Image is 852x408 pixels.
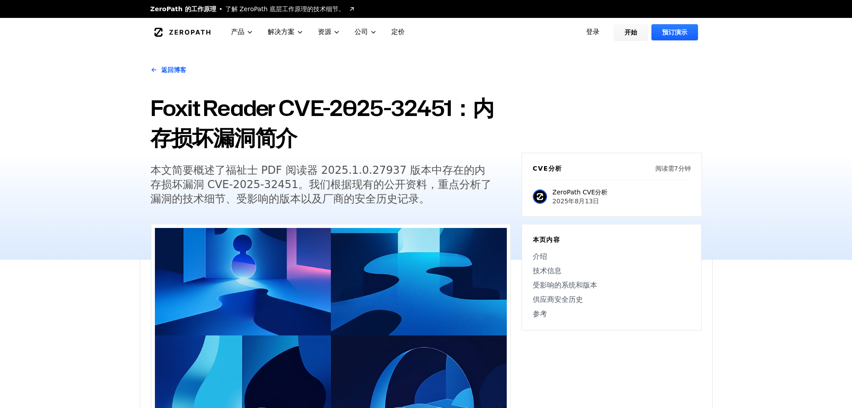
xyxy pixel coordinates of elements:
font: 受影响的系统和版本 [533,281,597,289]
font: 参考 [533,309,547,318]
a: 技术信息 [533,266,690,276]
font: 定价 [391,28,405,36]
a: 供应商安全历史 [533,294,690,305]
font: 预订演示 [662,29,687,36]
button: 产品 [224,18,261,46]
font: 公司 [355,28,368,36]
button: 资源 [311,18,347,46]
font: 2025年8月13日 [552,198,599,205]
font: Foxit Reader CVE-2025-32451：内存损坏漏洞简介 [150,93,494,152]
img: ZeroPath CVE分析 [533,189,547,204]
font: 本页内容 [533,236,561,243]
a: 返回博客 [150,57,186,82]
font: ZeroPath 的工作原理 [150,5,216,13]
font: 供应商安全历史 [533,295,583,304]
font: ZeroPath CVE分析 [552,189,608,196]
font: 产品 [231,28,244,36]
font: CVE分析 [533,165,562,172]
font: 技术信息 [533,266,561,275]
font: 介绍 [533,252,547,261]
a: ZeroPath 的工作原理了解 ZeroPath 底层工作原理的技术细节。 [150,4,356,13]
font: 了解 ZeroPath 底层工作原理的技术细节。 [225,5,345,13]
font: 本文简要概述了福祉士 PDF 阅读器 2025.1.0.27937 版本中存在的内存损坏漏洞 CVE-2025-32451。我们根据现有的公开资料，重点分析了漏洞的技术细节、受影响的版本以及厂商... [150,164,492,205]
font: 解决方案 [268,28,295,36]
font: 返回博客 [161,66,186,73]
button: 公司 [347,18,384,46]
a: 介绍 [533,251,690,262]
font: 登录 [586,28,599,36]
font: 开始 [625,29,637,36]
font: 分钟 [678,165,691,172]
font: 资源 [318,28,331,36]
a: 参考 [533,309,690,319]
a: 定价 [384,18,412,46]
a: 登录 [575,24,610,40]
a: 预订演示 [651,24,698,40]
nav: 全球的 [140,18,713,46]
button: 解决方案 [261,18,311,46]
font: 阅读需7 [655,165,678,172]
a: 受影响的系统和版本 [533,280,690,291]
a: 开始 [614,24,648,40]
